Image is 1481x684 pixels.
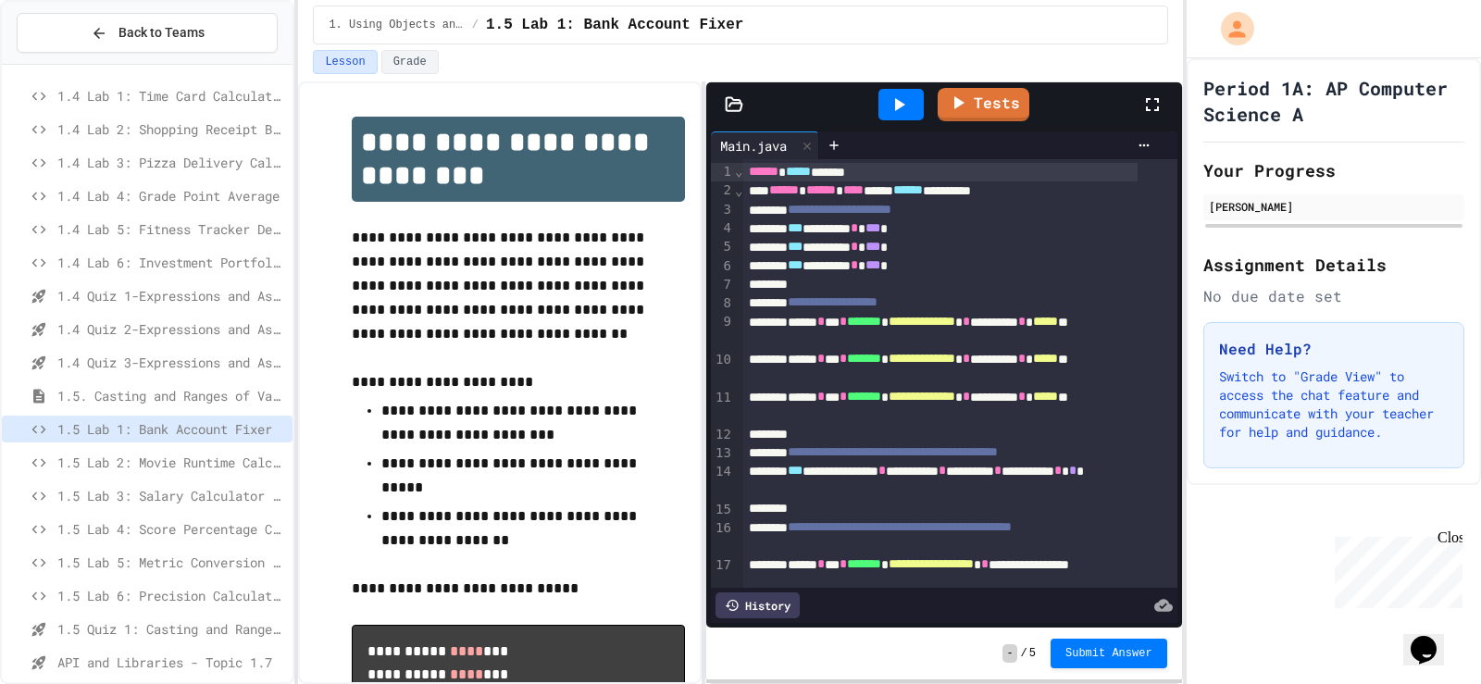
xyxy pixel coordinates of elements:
[57,653,285,672] span: API and Libraries - Topic 1.7
[734,183,743,198] span: Fold line
[711,131,819,159] div: Main.java
[57,319,285,339] span: 1.4 Quiz 2-Expressions and Assignment Statements
[57,253,285,272] span: 1.4 Lab 6: Investment Portfolio Tracker
[57,553,285,572] span: 1.5 Lab 5: Metric Conversion Debugger
[1201,7,1259,50] div: My Account
[57,386,285,405] span: 1.5. Casting and Ranges of Values
[1219,367,1449,441] p: Switch to "Grade View" to access the chat feature and communicate with your teacher for help and ...
[711,276,734,294] div: 7
[1327,529,1462,608] iframe: chat widget
[716,592,800,618] div: History
[118,23,205,43] span: Back to Teams
[57,119,285,139] span: 1.4 Lab 2: Shopping Receipt Builder
[734,164,743,179] span: Fold line
[57,486,285,505] span: 1.5 Lab 3: Salary Calculator Fixer
[1209,198,1459,215] div: [PERSON_NAME]
[711,219,734,238] div: 4
[1021,646,1027,661] span: /
[711,444,734,463] div: 13
[17,13,278,53] button: Back to Teams
[57,286,285,305] span: 1.4 Quiz 1-Expressions and Assignment Statements
[57,186,285,205] span: 1.4 Lab 4: Grade Point Average
[711,519,734,557] div: 16
[938,88,1029,121] a: Tests
[57,453,285,472] span: 1.5 Lab 2: Movie Runtime Calculator
[57,219,285,239] span: 1.4 Lab 5: Fitness Tracker Debugger
[1065,646,1152,661] span: Submit Answer
[1203,157,1464,183] h2: Your Progress
[711,136,796,155] div: Main.java
[1203,285,1464,307] div: No due date set
[711,313,734,351] div: 9
[1219,338,1449,360] h3: Need Help?
[711,351,734,389] div: 10
[711,238,734,256] div: 5
[57,586,285,605] span: 1.5 Lab 6: Precision Calculator System
[1203,75,1464,127] h1: Period 1A: AP Computer Science A
[57,353,285,372] span: 1.4 Quiz 3-Expressions and Assignment Statements
[57,419,285,439] span: 1.5 Lab 1: Bank Account Fixer
[57,86,285,106] span: 1.4 Lab 1: Time Card Calculator
[1403,610,1462,665] iframe: chat widget
[711,463,734,501] div: 14
[57,153,285,172] span: 1.4 Lab 3: Pizza Delivery Calculator
[711,294,734,313] div: 8
[1029,646,1036,661] span: 5
[711,163,734,181] div: 1
[472,18,479,32] span: /
[7,7,128,118] div: Chat with us now!Close
[711,556,734,593] div: 17
[313,50,377,74] button: Lesson
[57,519,285,539] span: 1.5 Lab 4: Score Percentage Calculator
[486,14,743,36] span: 1.5 Lab 1: Bank Account Fixer
[711,257,734,276] div: 6
[711,426,734,444] div: 12
[1203,252,1464,278] h2: Assignment Details
[1051,639,1167,668] button: Submit Answer
[329,18,464,32] span: 1. Using Objects and Methods
[57,619,285,639] span: 1.5 Quiz 1: Casting and Ranges of variables - Quiz
[711,201,734,219] div: 3
[711,181,734,200] div: 2
[381,50,439,74] button: Grade
[711,501,734,519] div: 15
[711,389,734,427] div: 11
[1002,644,1016,663] span: -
